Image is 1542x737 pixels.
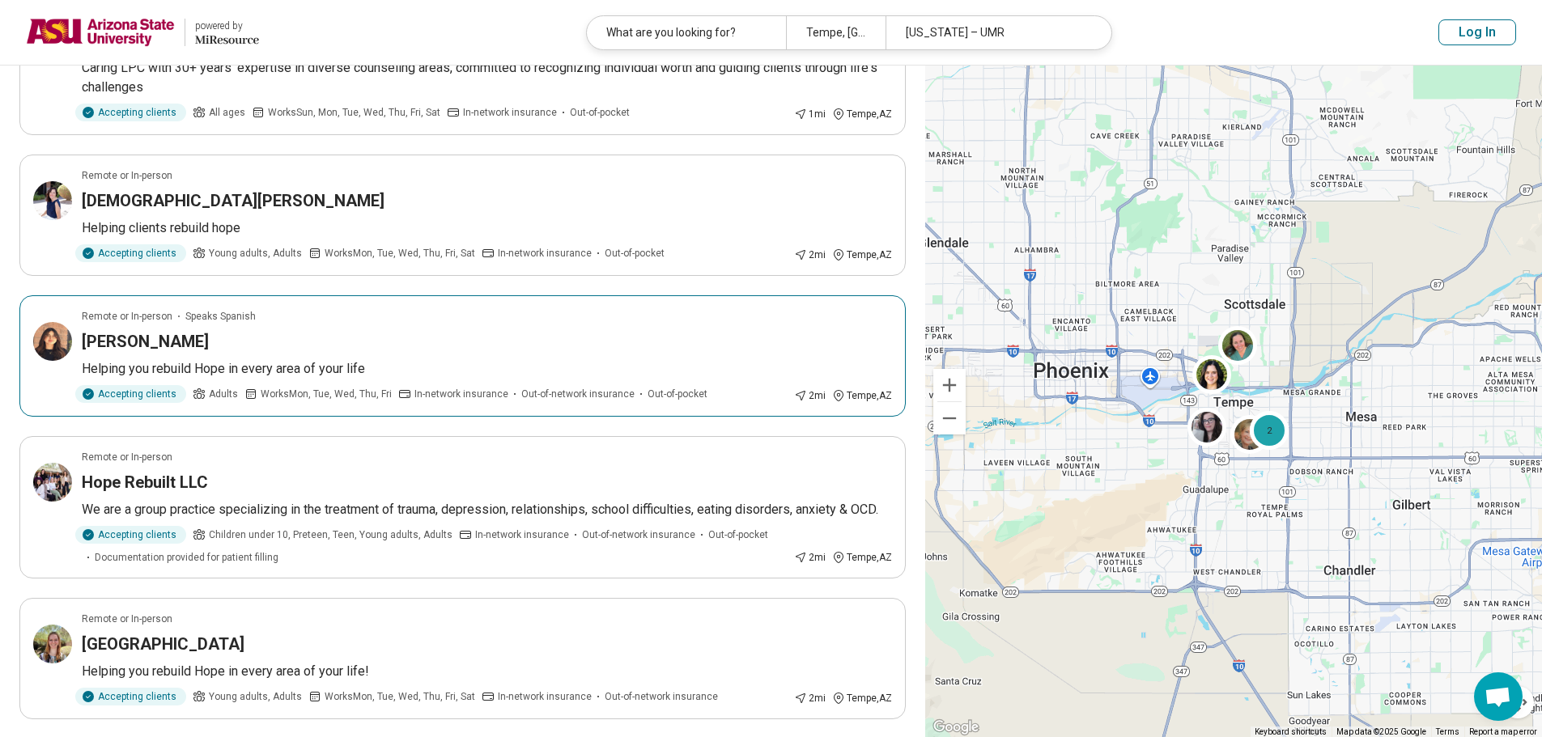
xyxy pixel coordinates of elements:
[832,550,892,565] div: Tempe , AZ
[325,246,475,260] span: Works Mon, Tue, Wed, Thu, Fri, Sat
[475,527,569,542] span: In-network insurance
[794,691,826,705] div: 2 mi
[82,218,892,238] p: Helping clients rebuild hope
[75,526,186,544] div: Accepting clients
[325,689,475,704] span: Works Mon, Tue, Wed, Thu, Fri, Sat
[648,387,707,401] span: Out-of-pocket
[195,19,259,33] div: powered by
[209,689,302,704] span: Young adults, Adults
[794,107,826,121] div: 1 mi
[786,16,886,49] div: Tempe, [GEOGRAPHIC_DATA]
[185,309,256,324] span: Speaks Spanish
[570,105,630,120] span: Out-of-pocket
[26,13,175,52] img: Arizona State University
[82,500,892,519] p: We are a group practice specializing in the treatment of trauma, depression, relationships, schoo...
[82,633,244,655] h3: [GEOGRAPHIC_DATA]
[82,189,384,212] h3: [DEMOGRAPHIC_DATA][PERSON_NAME]
[587,16,786,49] div: What are you looking for?
[82,309,172,324] p: Remote or In-person
[1250,411,1289,450] div: 2
[261,387,392,401] span: Works Mon, Tue, Wed, Thu, Fri
[26,13,259,52] a: Arizona State Universitypowered by
[75,244,186,262] div: Accepting clients
[832,107,892,121] div: Tempe , AZ
[605,689,718,704] span: Out-of-network insurance
[82,359,892,379] p: Helping you rebuild Hope in every area of your life
[832,388,892,403] div: Tempe , AZ
[708,527,768,542] span: Out-of-pocket
[209,527,452,542] span: Children under 10, Preteen, Teen, Young adults, Adults
[82,471,208,493] h3: Hope Rebuilt LLC
[1336,727,1426,736] span: Map data ©2025 Google
[82,450,172,464] p: Remote or In-person
[75,104,186,121] div: Accepting clients
[933,402,966,434] button: Zoom out
[1469,727,1537,736] a: Report a map error
[794,248,826,262] div: 2 mi
[498,689,592,704] span: In-network insurance
[75,688,186,705] div: Accepting clients
[832,248,892,262] div: Tempe , AZ
[794,550,826,565] div: 2 mi
[1474,672,1523,721] div: Open chat
[1438,19,1516,45] button: Log In
[794,388,826,403] div: 2 mi
[498,246,592,260] span: In-network insurance
[82,58,892,97] p: Caring LPC with 30+ years’ expertise in diverse counseling areas, committed to recognizing indivi...
[414,387,508,401] span: In-network insurance
[209,387,238,401] span: Adults
[82,662,892,681] p: Helping you rebuild Hope in every area of your life!
[268,105,440,120] span: Works Sun, Mon, Tue, Wed, Thu, Fri, Sat
[605,246,665,260] span: Out-of-pocket
[933,369,966,401] button: Zoom in
[75,385,186,403] div: Accepting clients
[95,550,278,565] span: Documentation provided for patient filling
[463,105,557,120] span: In-network insurance
[582,527,695,542] span: Out-of-network insurance
[832,691,892,705] div: Tempe , AZ
[1436,727,1459,736] a: Terms (opens in new tab)
[209,105,245,120] span: All ages
[82,168,172,183] p: Remote or In-person
[82,612,172,626] p: Remote or In-person
[82,330,209,353] h3: [PERSON_NAME]
[209,246,302,260] span: Young adults, Adults
[521,387,635,401] span: Out-of-network insurance
[886,16,1085,49] div: [US_STATE] – UMR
